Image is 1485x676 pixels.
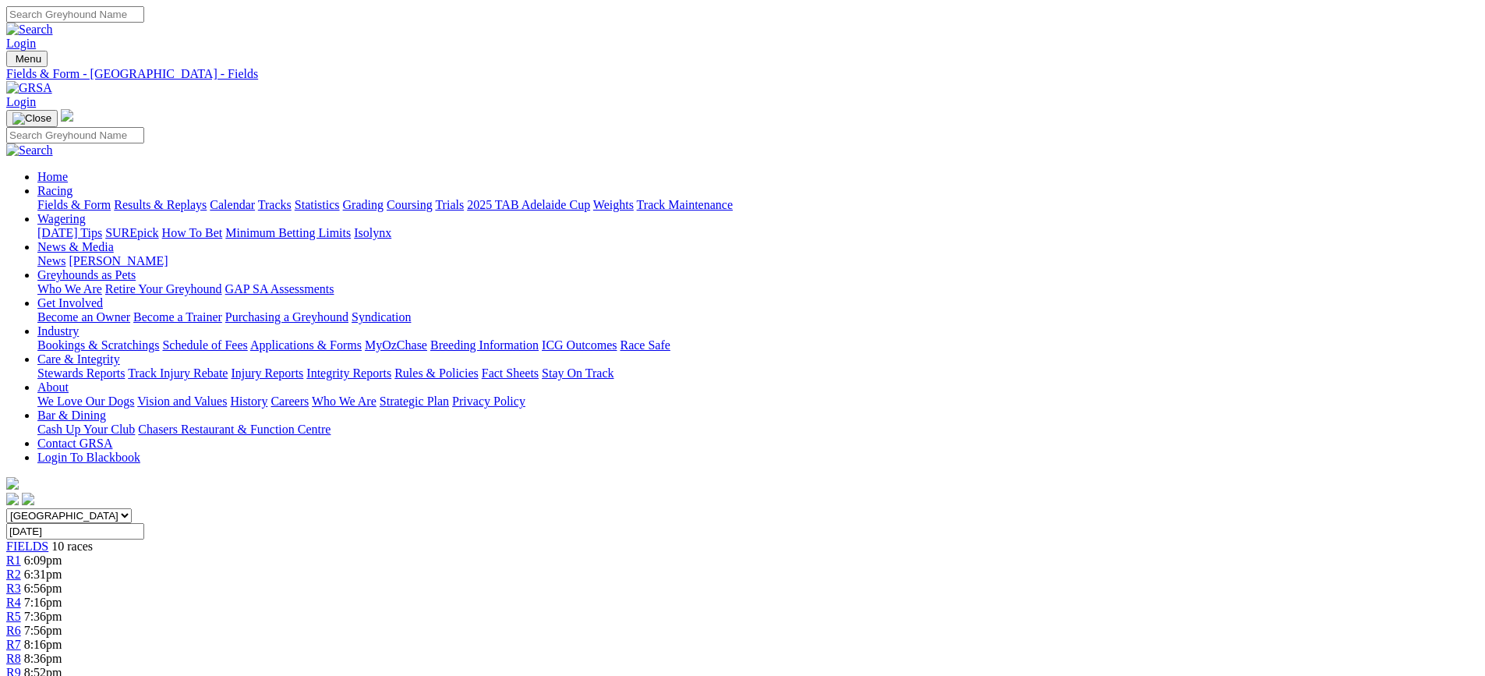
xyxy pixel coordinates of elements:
a: Bookings & Scratchings [37,338,159,352]
span: 6:31pm [24,568,62,581]
a: Login To Blackbook [37,451,140,464]
a: GAP SA Assessments [225,282,334,296]
img: Search [6,23,53,37]
a: Fields & Form - [GEOGRAPHIC_DATA] - Fields [6,67,1479,81]
a: Who We Are [312,395,377,408]
a: Contact GRSA [37,437,112,450]
a: [PERSON_NAME] [69,254,168,267]
a: How To Bet [162,226,223,239]
img: logo-grsa-white.png [61,109,73,122]
span: Menu [16,53,41,65]
a: Strategic Plan [380,395,449,408]
a: News [37,254,65,267]
div: Greyhounds as Pets [37,282,1479,296]
img: GRSA [6,81,52,95]
img: facebook.svg [6,493,19,505]
div: Get Involved [37,310,1479,324]
a: Chasers Restaurant & Function Centre [138,423,331,436]
a: Purchasing a Greyhound [225,310,348,324]
div: News & Media [37,254,1479,268]
input: Select date [6,523,144,540]
a: R2 [6,568,21,581]
a: Rules & Policies [394,366,479,380]
a: Integrity Reports [306,366,391,380]
a: R8 [6,652,21,665]
a: Get Involved [37,296,103,310]
a: Login [6,37,36,50]
a: Vision and Values [137,395,227,408]
a: Greyhounds as Pets [37,268,136,281]
img: Close [12,112,51,125]
a: Bar & Dining [37,409,106,422]
a: Calendar [210,198,255,211]
a: ICG Outcomes [542,338,617,352]
input: Search [6,6,144,23]
span: 7:56pm [24,624,62,637]
div: Racing [37,198,1479,212]
a: R4 [6,596,21,609]
a: Home [37,170,68,183]
a: R1 [6,554,21,567]
input: Search [6,127,144,143]
button: Toggle navigation [6,51,48,67]
a: Grading [343,198,384,211]
a: R3 [6,582,21,595]
a: Weights [593,198,634,211]
a: Statistics [295,198,340,211]
a: Login [6,95,36,108]
a: About [37,380,69,394]
a: Trials [435,198,464,211]
a: Become an Owner [37,310,130,324]
a: Breeding Information [430,338,539,352]
span: 6:09pm [24,554,62,567]
img: twitter.svg [22,493,34,505]
a: Wagering [37,212,86,225]
a: FIELDS [6,540,48,553]
a: News & Media [37,240,114,253]
a: Become a Trainer [133,310,222,324]
div: About [37,395,1479,409]
a: Care & Integrity [37,352,120,366]
a: History [230,395,267,408]
a: 2025 TAB Adelaide Cup [467,198,590,211]
a: We Love Our Dogs [37,395,134,408]
a: Track Maintenance [637,198,733,211]
a: Who We Are [37,282,102,296]
a: Coursing [387,198,433,211]
a: R7 [6,638,21,651]
a: R5 [6,610,21,623]
div: Care & Integrity [37,366,1479,380]
a: Industry [37,324,79,338]
a: Minimum Betting Limits [225,226,351,239]
a: Race Safe [620,338,670,352]
div: Wagering [37,226,1479,240]
a: [DATE] Tips [37,226,102,239]
a: Schedule of Fees [162,338,247,352]
a: Fields & Form [37,198,111,211]
button: Toggle navigation [6,110,58,127]
a: Isolynx [354,226,391,239]
a: R6 [6,624,21,637]
a: Stewards Reports [37,366,125,380]
div: Industry [37,338,1479,352]
a: Syndication [352,310,411,324]
a: Applications & Forms [250,338,362,352]
a: Cash Up Your Club [37,423,135,436]
a: Careers [270,395,309,408]
a: Injury Reports [231,366,303,380]
span: 7:36pm [24,610,62,623]
span: 6:56pm [24,582,62,595]
a: Fact Sheets [482,366,539,380]
span: 8:16pm [24,638,62,651]
a: Retire Your Greyhound [105,282,222,296]
a: Results & Replays [114,198,207,211]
